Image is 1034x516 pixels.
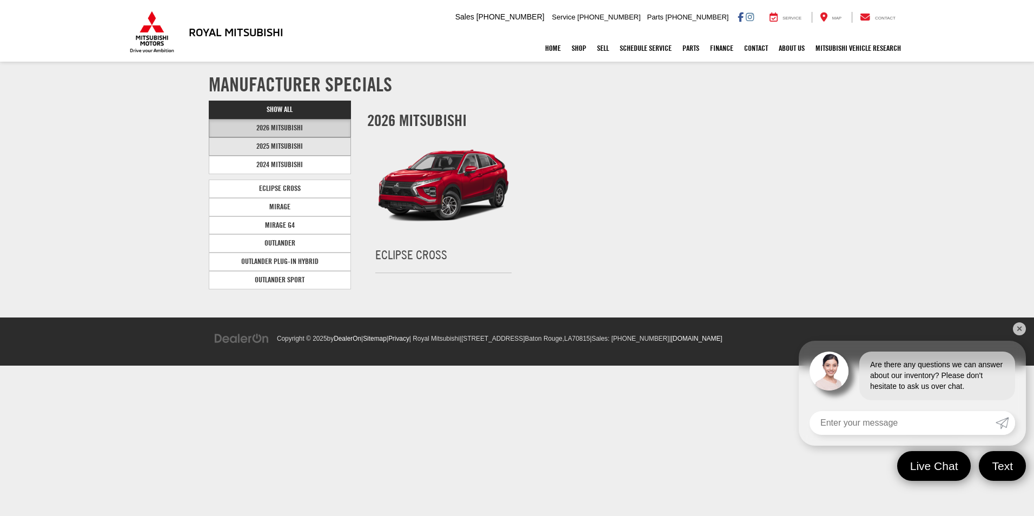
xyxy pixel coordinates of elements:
[810,352,849,391] img: Agent profile photo
[209,137,351,156] a: 2025 Mitsubishi
[375,135,512,237] img: 2026 Mitsubishi Eclipse Cross
[614,35,677,62] a: Schedule Service: Opens in a new tab
[461,335,525,342] span: [STREET_ADDRESS]
[665,13,728,21] span: [PHONE_NUMBER]
[677,35,705,62] a: Parts: Opens in a new tab
[327,335,361,342] span: by
[214,334,269,342] a: DealerOn
[875,16,896,21] span: Contact
[572,335,590,342] span: 70815
[209,234,351,253] a: Outlander
[705,35,739,62] a: Finance
[979,451,1026,481] a: Text
[409,335,460,342] span: | Royal Mitsubishi
[455,12,474,21] span: Sales
[367,111,826,129] h2: 2026 Mitsubishi
[189,26,283,38] h3: Royal Mitsubishi
[897,451,971,481] a: Live Chat
[812,12,850,23] a: Map
[669,335,722,342] span: |
[209,271,351,289] a: Outlander Sport
[852,12,904,23] a: Contact
[592,335,609,342] span: Sales:
[566,35,592,62] a: Shop
[905,459,964,473] span: Live Chat
[859,352,1015,400] div: Are there any questions we can answer about our inventory? Please don't hesitate to ask us over c...
[214,333,269,345] img: DealerOn
[209,119,351,137] a: 2026 Mitsubishi
[387,335,409,342] span: |
[578,13,641,21] span: [PHONE_NUMBER]
[375,248,512,262] h3: Eclipse Cross
[773,35,810,62] a: About Us
[209,101,351,119] a: Show All
[611,335,669,342] span: [PHONE_NUMBER]
[388,335,409,342] a: Privacy
[590,335,670,342] span: |
[739,35,773,62] a: Contact
[671,335,723,342] a: [DOMAIN_NAME]
[647,13,663,21] span: Parts
[832,16,841,21] span: Map
[592,35,614,62] a: Sell
[810,411,996,435] input: Enter your message
[209,216,351,235] a: Mirage G4
[277,335,327,342] span: Copyright © 2025
[209,74,825,95] h1: Manufacturer Specials
[738,12,744,21] a: Facebook: Click to visit our Facebook page
[564,335,572,342] span: LA
[209,180,351,198] a: Eclipse Cross
[746,12,754,21] a: Instagram: Click to visit our Instagram page
[128,11,176,53] img: Mitsubishi
[996,411,1015,435] a: Submit
[363,335,387,342] a: Sitemap
[783,16,801,21] span: Service
[334,335,361,342] a: DealerOn Home Page
[540,35,566,62] a: Home
[810,35,906,62] a: Mitsubishi Vehicle Research
[525,335,565,342] span: Baton Rouge,
[476,12,545,21] span: [PHONE_NUMBER]
[460,335,590,342] span: |
[209,156,351,174] a: 2024 Mitsubishi
[761,12,810,23] a: Service
[209,253,351,271] a: Outlander Plug-In Hybrid
[209,198,351,216] a: Mirage
[986,459,1018,473] span: Text
[552,13,575,21] span: Service
[361,335,387,342] span: |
